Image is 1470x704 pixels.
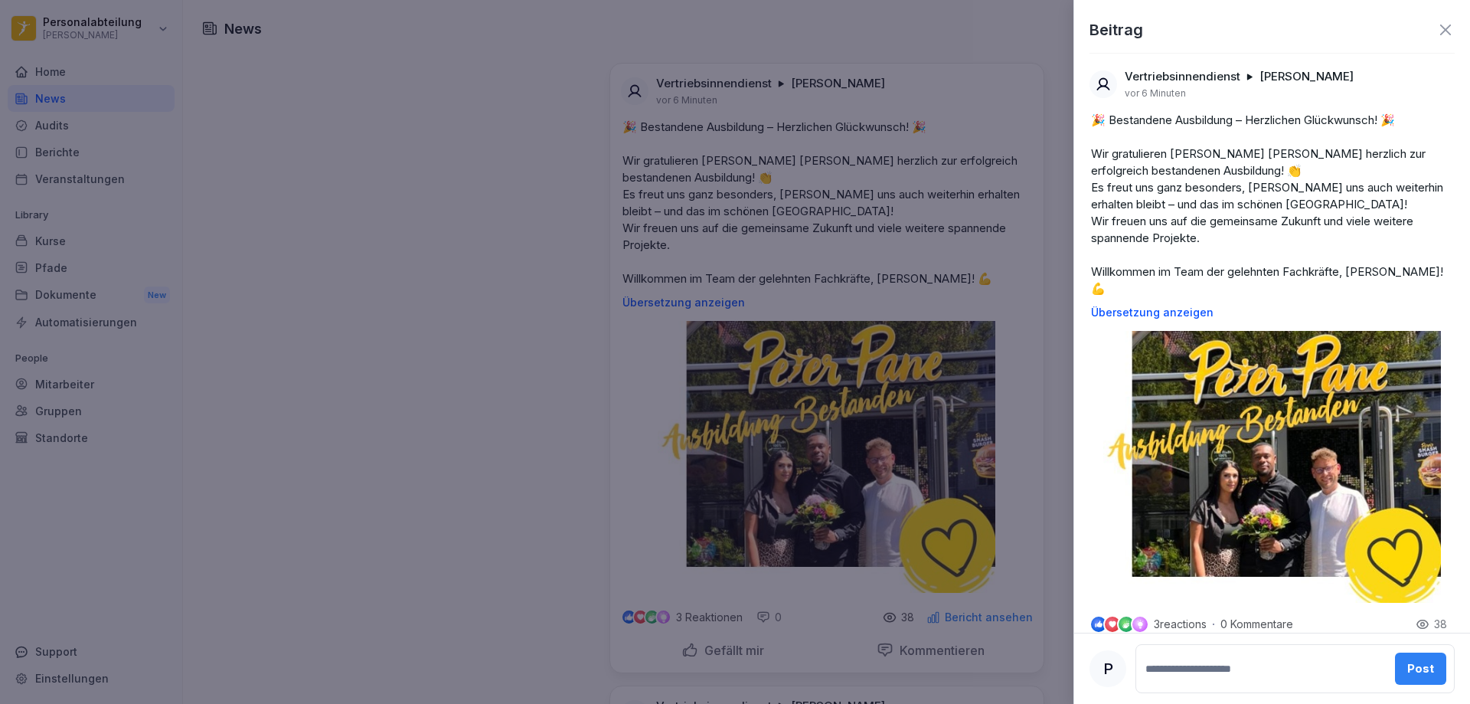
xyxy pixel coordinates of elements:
[1089,18,1143,41] p: Beitrag
[1395,653,1446,685] button: Post
[1125,87,1186,100] p: vor 6 Minuten
[1407,660,1434,677] div: Post
[1125,69,1240,84] p: Vertriebsinnendienst
[1089,650,1126,687] div: P
[1259,69,1354,84] p: [PERSON_NAME]
[1103,331,1441,603] img: b762rn3gohaw3q76f7b9g5sy.png
[1091,112,1453,297] p: 🎉 Bestandene Ausbildung – Herzlichen Glückwunsch! 🎉 Wir gratulieren [PERSON_NAME] [PERSON_NAME] h...
[1220,618,1305,630] p: 0 Kommentare
[1154,618,1207,630] p: 3 reactions
[1091,306,1453,319] p: Übersetzung anzeigen
[1434,617,1447,632] p: 38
